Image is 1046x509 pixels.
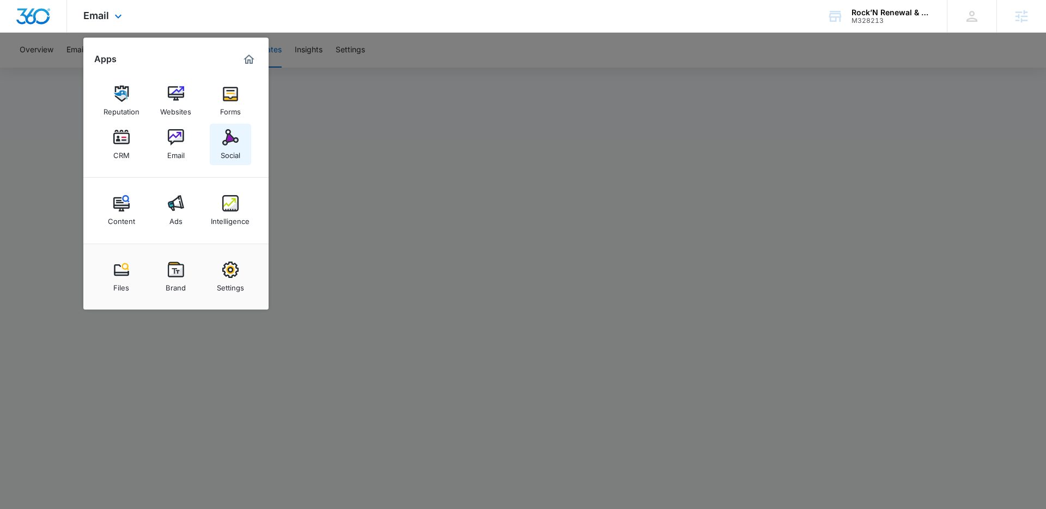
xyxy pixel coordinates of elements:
[113,278,129,292] div: Files
[101,124,142,165] a: CRM
[94,54,117,64] h2: Apps
[113,146,130,160] div: CRM
[217,278,244,292] div: Settings
[155,190,197,231] a: Ads
[101,80,142,122] a: Reputation
[155,80,197,122] a: Websites
[155,256,197,298] a: Brand
[104,102,139,116] div: Reputation
[166,278,186,292] div: Brand
[221,146,240,160] div: Social
[220,102,241,116] div: Forms
[108,211,135,226] div: Content
[167,146,185,160] div: Email
[210,124,251,165] a: Social
[101,256,142,298] a: Files
[211,211,250,226] div: Intelligence
[169,211,183,226] div: Ads
[852,17,931,25] div: account id
[101,190,142,231] a: Content
[83,10,109,21] span: Email
[210,190,251,231] a: Intelligence
[240,51,258,68] a: Marketing 360® Dashboard
[210,256,251,298] a: Settings
[210,80,251,122] a: Forms
[160,102,191,116] div: Websites
[155,124,197,165] a: Email
[852,8,931,17] div: account name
